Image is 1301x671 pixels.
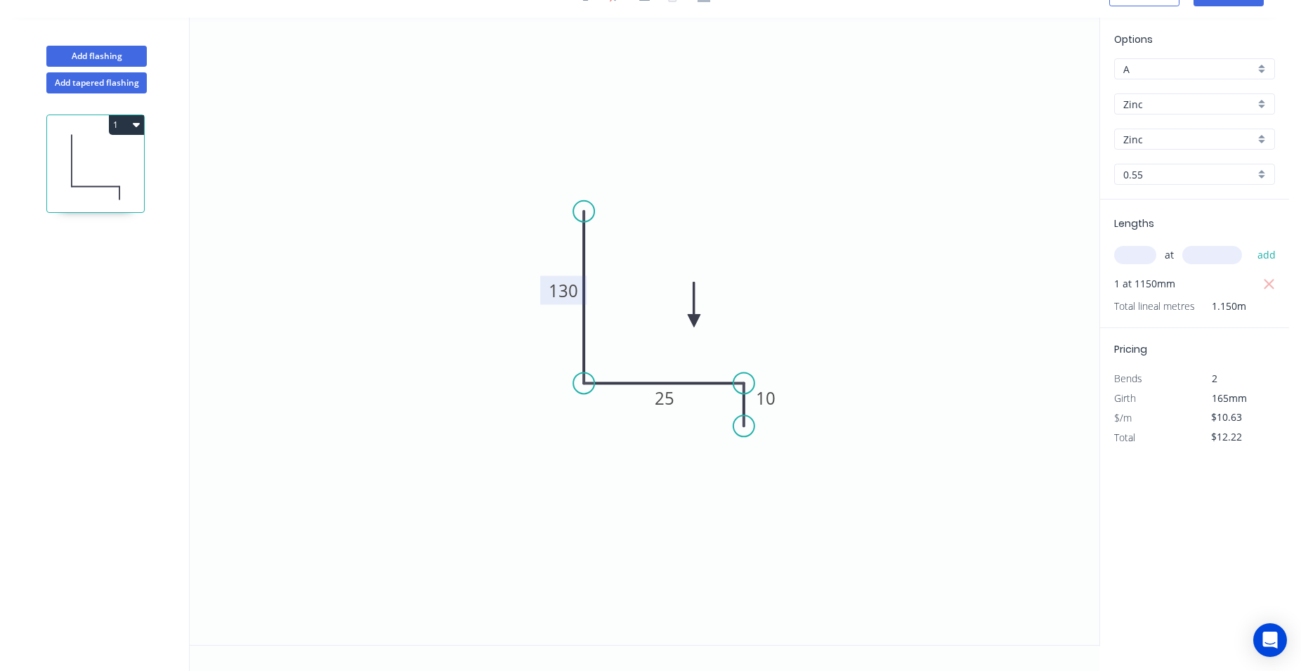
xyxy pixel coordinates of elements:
button: Add flashing [46,46,147,67]
span: 1 at 1150mm [1114,274,1175,294]
span: $/m [1114,411,1132,424]
button: add [1250,243,1283,267]
span: at [1165,245,1174,265]
span: Total lineal metres [1114,297,1195,316]
tspan: 130 [549,279,578,302]
button: 1 [109,115,144,135]
div: Open Intercom Messenger [1253,623,1287,657]
tspan: 10 [756,386,776,410]
input: Material [1123,97,1255,112]
span: Pricing [1114,342,1147,356]
span: Total [1114,431,1135,444]
tspan: 25 [655,386,674,410]
svg: 0 [190,18,1099,645]
span: 165mm [1212,391,1247,405]
span: 2 [1212,372,1217,385]
input: Price level [1123,62,1255,77]
button: Add tapered flashing [46,72,147,93]
span: Lengths [1114,216,1154,230]
input: Thickness [1123,167,1255,182]
span: Options [1114,32,1153,46]
input: Colour [1123,132,1255,147]
span: Bends [1114,372,1142,385]
span: 1.150m [1195,297,1246,316]
span: Girth [1114,391,1136,405]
